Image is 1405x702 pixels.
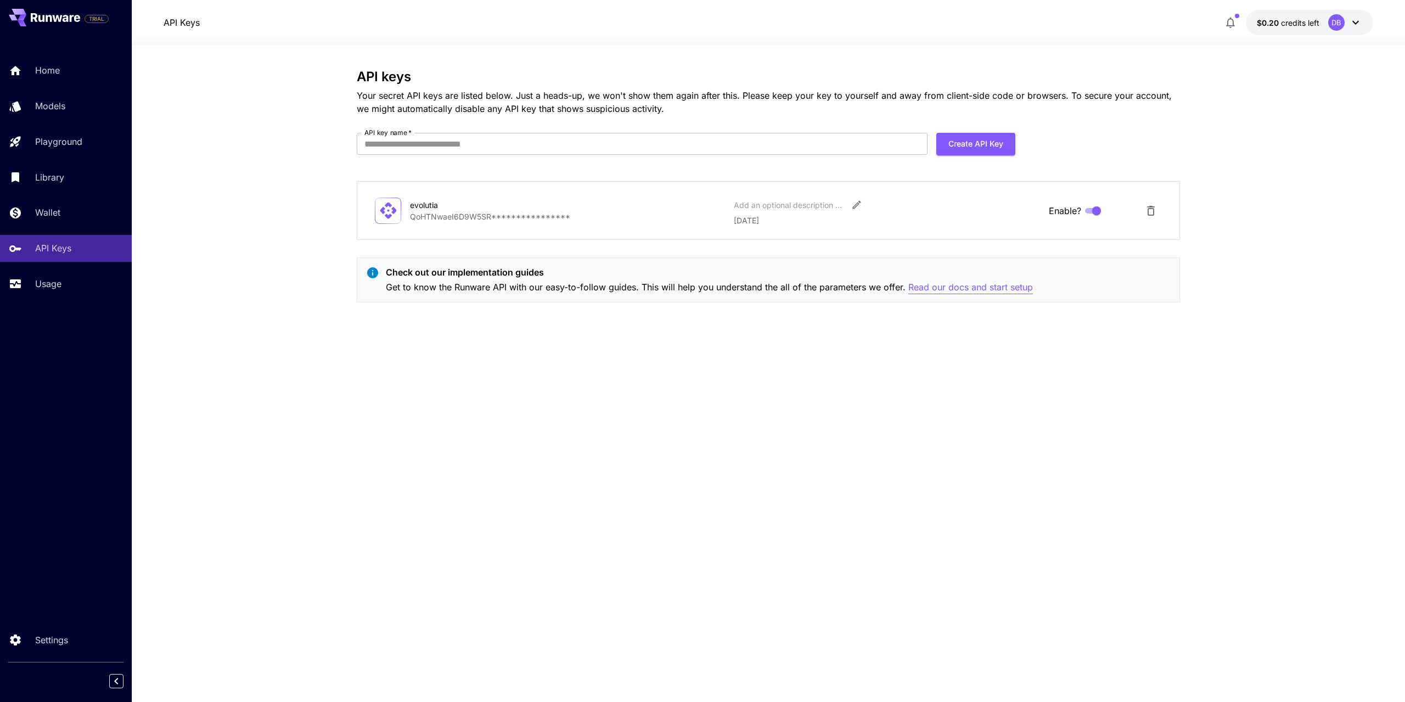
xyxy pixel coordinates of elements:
p: Your secret API keys are listed below. Just a heads-up, we won't show them again after this. Plea... [357,89,1180,115]
button: Read our docs and start setup [908,280,1033,294]
nav: breadcrumb [164,16,200,29]
button: Collapse sidebar [109,674,123,688]
p: Get to know the Runware API with our easy-to-follow guides. This will help you understand the all... [386,280,1033,294]
p: Library [35,171,64,184]
label: API key name [364,128,412,137]
p: Home [35,64,60,77]
a: API Keys [164,16,200,29]
p: Playground [35,135,82,148]
p: Usage [35,277,61,290]
p: Settings [35,633,68,647]
button: $0.198DB [1246,10,1373,35]
span: TRIAL [85,15,108,23]
span: credits left [1281,18,1319,27]
div: evolutia [410,199,520,211]
span: Add your payment card to enable full platform functionality. [85,12,109,25]
div: DB [1328,14,1345,31]
h3: API keys [357,69,1180,85]
div: Add an optional description or comment [734,199,844,211]
div: Collapse sidebar [117,671,132,691]
p: Check out our implementation guides [386,266,1033,279]
div: $0.198 [1257,17,1319,29]
p: Models [35,99,65,113]
button: Edit [847,195,867,215]
p: API Keys [35,242,71,255]
p: Wallet [35,206,60,219]
p: [DATE] [734,215,1040,226]
button: Create API Key [936,133,1015,155]
button: Delete API Key [1140,200,1162,222]
span: $0.20 [1257,18,1281,27]
span: Enable? [1049,204,1081,217]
